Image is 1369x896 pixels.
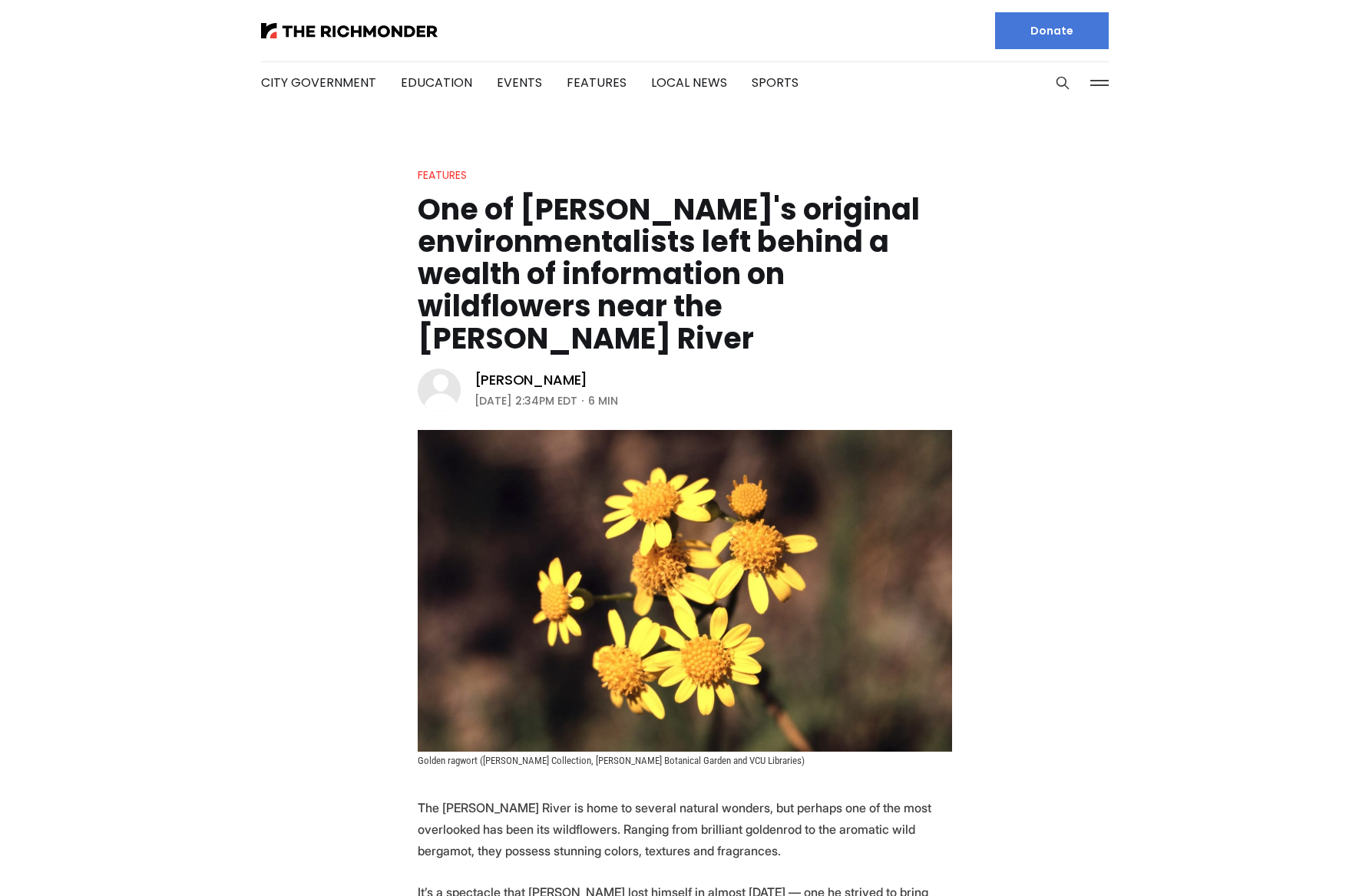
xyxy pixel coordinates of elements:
img: One of Richmond's original environmentalists left behind a wealth of information on wildflowers n... [418,430,952,752]
a: Donate [995,12,1109,49]
a: [PERSON_NAME] [475,371,588,389]
a: City Government [261,74,376,91]
a: Local News [651,74,727,91]
iframe: portal-trigger [1288,821,1369,896]
span: Golden ragwort ([PERSON_NAME] Collection, [PERSON_NAME] Botanical Garden and VCU Libraries) [418,755,805,766]
span: 6 min [588,392,618,410]
p: The [PERSON_NAME] River is home to several natural wonders, but perhaps one of the most overlooke... [418,797,952,861]
a: Events [497,74,542,91]
a: Features [418,167,467,183]
a: Features [567,74,627,91]
a: Education [401,74,472,91]
a: Sports [752,74,799,91]
h1: One of [PERSON_NAME]'s original environmentalists left behind a wealth of information on wildflow... [418,193,952,355]
img: The Richmonder [261,23,438,38]
time: [DATE] 2:34PM EDT [475,392,577,410]
button: Search this site [1051,71,1074,94]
